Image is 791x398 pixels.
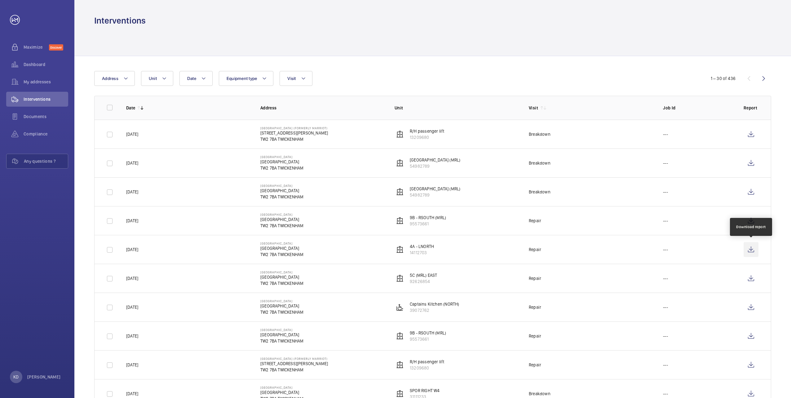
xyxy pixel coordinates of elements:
p: [STREET_ADDRESS][PERSON_NAME] [260,360,328,367]
p: --- [663,333,668,339]
div: 1 – 30 of 436 [711,75,736,82]
img: elevator.svg [396,246,404,253]
button: Visit [280,71,312,86]
p: --- [663,391,668,397]
img: elevator.svg [396,159,404,167]
p: --- [663,304,668,310]
p: [GEOGRAPHIC_DATA] (formerly Marriot) [260,357,328,360]
p: [GEOGRAPHIC_DATA] [260,216,303,223]
p: [GEOGRAPHIC_DATA] [260,188,303,194]
p: TW2 7BA TWICKENHAM [260,338,303,344]
img: elevator.svg [396,275,404,282]
div: Breakdown [529,391,550,397]
p: Visit [529,105,538,111]
div: Repair [529,362,541,368]
div: Repair [529,275,541,281]
p: 5C (MRL) EAST [410,272,437,278]
p: [GEOGRAPHIC_DATA] [260,270,303,274]
p: [GEOGRAPHIC_DATA] [260,303,303,309]
p: TW2 7BA TWICKENHAM [260,309,303,315]
span: Address [102,76,118,81]
span: Dashboard [24,61,68,68]
p: 54982789 [410,163,460,169]
button: Equipment type [219,71,274,86]
span: Unit [149,76,157,81]
p: 13209680 [410,134,444,140]
span: Any questions ? [24,158,68,164]
p: TW2 7BA TWICKENHAM [260,223,303,229]
p: [GEOGRAPHIC_DATA] [260,155,303,159]
p: [DATE] [126,218,138,224]
div: Download report [736,224,766,230]
p: --- [663,362,668,368]
div: Breakdown [529,189,550,195]
p: [GEOGRAPHIC_DATA] [260,159,303,165]
p: [DATE] [126,275,138,281]
p: Job Id [663,105,734,111]
p: [GEOGRAPHIC_DATA] (MRL) [410,157,460,163]
button: Unit [141,71,173,86]
p: TW2 7BA TWICKENHAM [260,136,328,142]
p: [GEOGRAPHIC_DATA] (formerly Marriot) [260,126,328,130]
p: [GEOGRAPHIC_DATA] [260,389,303,396]
div: Repair [529,246,541,253]
button: Date [179,71,213,86]
p: [GEOGRAPHIC_DATA] [260,274,303,280]
p: [DATE] [126,333,138,339]
img: elevator.svg [396,390,404,397]
p: --- [663,246,668,253]
p: [DATE] [126,131,138,137]
div: Repair [529,218,541,224]
p: [DATE] [126,189,138,195]
p: Report [744,105,758,111]
p: 39072762 [410,307,459,313]
p: --- [663,275,668,281]
p: --- [663,131,668,137]
img: elevator.svg [396,332,404,340]
span: Interventions [24,96,68,102]
p: [GEOGRAPHIC_DATA] [260,299,303,303]
p: [DATE] [126,362,138,368]
p: TW2 7BA TWICKENHAM [260,251,303,258]
p: [PERSON_NAME] [27,374,61,380]
p: [STREET_ADDRESS][PERSON_NAME] [260,130,328,136]
p: TW2 7BA TWICKENHAM [260,194,303,200]
span: Visit [287,76,296,81]
span: Discover [49,44,63,51]
img: elevator.svg [396,188,404,196]
p: [GEOGRAPHIC_DATA] [260,241,303,245]
p: 9B - RSOUTH (MRL) [410,330,446,336]
div: Breakdown [529,131,550,137]
p: [GEOGRAPHIC_DATA] [260,213,303,216]
p: 54982789 [410,192,460,198]
p: 95573661 [410,221,446,227]
p: Date [126,105,135,111]
button: Address [94,71,135,86]
p: --- [663,218,668,224]
p: R/H passenger lift [410,359,444,365]
span: My addresses [24,79,68,85]
div: Repair [529,333,541,339]
p: TW2 7BA TWICKENHAM [260,280,303,286]
p: [DATE] [126,304,138,310]
p: SPOR RIGHT W4 [410,387,440,394]
div: Breakdown [529,160,550,166]
span: Date [187,76,196,81]
img: elevator.svg [396,130,404,138]
p: TW2 7BA TWICKENHAM [260,165,303,171]
p: [GEOGRAPHIC_DATA] [260,245,303,251]
span: Equipment type [227,76,257,81]
p: [GEOGRAPHIC_DATA] [260,184,303,188]
p: [GEOGRAPHIC_DATA] [260,332,303,338]
p: [DATE] [126,160,138,166]
img: elevator.svg [396,217,404,224]
p: [DATE] [126,391,138,397]
p: KD [13,374,19,380]
span: Documents [24,113,68,120]
img: platform_lift.svg [396,303,404,311]
p: --- [663,189,668,195]
p: [GEOGRAPHIC_DATA] (MRL) [410,186,460,192]
p: TW2 7BA TWICKENHAM [260,367,328,373]
img: elevator.svg [396,361,404,369]
p: [DATE] [126,246,138,253]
